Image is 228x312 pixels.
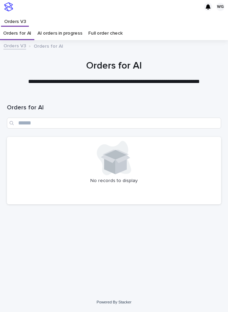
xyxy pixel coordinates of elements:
input: Search [7,118,221,129]
p: Orders for AI [34,42,63,49]
p: Orders V3 [4,14,26,25]
a: Powered By Stacker [96,300,131,304]
a: Orders V3 [1,14,29,26]
a: AI orders in progress [37,26,82,40]
a: Orders for AI [3,26,31,40]
div: WG [216,3,225,11]
a: Full order check [88,26,122,40]
a: Orders V3 [3,41,26,49]
h1: Orders for AI [7,104,221,112]
img: stacker-logo-s-only.png [4,2,13,11]
p: No records to display [11,178,217,184]
h1: Orders for AI [7,60,221,72]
